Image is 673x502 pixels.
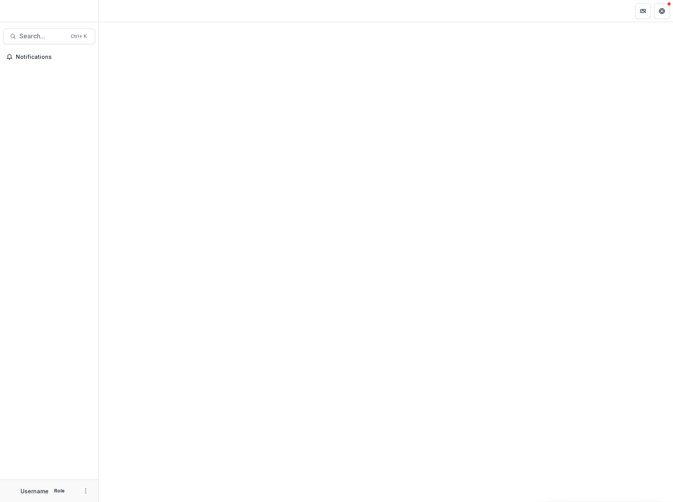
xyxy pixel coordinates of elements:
[3,51,95,63] button: Notifications
[16,54,92,60] span: Notifications
[69,32,88,41] div: Ctrl + K
[19,32,66,40] span: Search...
[52,487,67,494] p: Role
[21,487,49,495] p: Username
[635,3,651,19] button: Partners
[654,3,670,19] button: Get Help
[3,28,95,44] button: Search...
[81,486,90,496] button: More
